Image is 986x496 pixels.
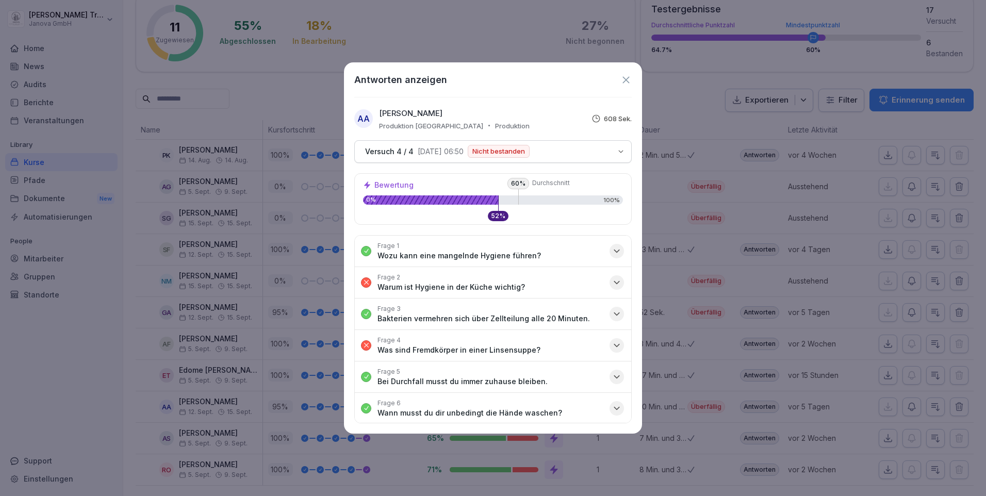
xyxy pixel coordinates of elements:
[418,147,464,156] p: [DATE] 06:50
[472,148,525,155] p: Nicht bestanden
[495,122,530,130] p: Produktion
[377,283,525,292] p: Warum ist Hygiene in der Küche wichtig?
[604,114,632,123] p: 608 Sek.
[365,147,414,156] p: Versuch 4 / 4
[355,236,631,267] button: Frage 1Wozu kann eine mangelnde Hygiene führen?
[355,361,631,392] button: Frage 5Bei Durchfall musst du immer zuhause bleiben.
[355,267,631,298] button: Frage 2Warum ist Hygiene in der Küche wichtig?
[363,197,498,203] p: 0%
[355,299,631,329] button: Frage 3Bakterien vermehren sich über Zellteilung alle 20 Minuten.
[377,345,540,355] p: Was sind Fremdkörper in einer Linsensuppe?
[377,305,401,313] p: Frage 3
[379,108,442,120] p: [PERSON_NAME]
[374,181,414,189] p: Bewertung
[377,399,401,407] p: Frage 6
[354,109,373,128] div: AA
[603,197,620,203] p: 100%
[532,179,594,187] span: Durchschnitt
[491,213,505,219] p: 52 %
[377,314,590,323] p: Bakterien vermehren sich über Zellteilung alle 20 Minuten.
[377,408,562,418] p: Wann musst du dir unbedingt die Hände waschen?
[355,393,631,424] button: Frage 6Wann musst du dir unbedingt die Hände waschen?
[379,122,483,130] p: Produktion [GEOGRAPHIC_DATA]
[377,242,399,250] p: Frage 1
[355,330,631,361] button: Frage 4Was sind Fremdkörper in einer Linsensuppe?
[354,73,447,87] h1: Antworten anzeigen
[377,368,400,376] p: Frage 5
[377,273,400,282] p: Frage 2
[377,336,401,344] p: Frage 4
[377,377,548,386] p: Bei Durchfall musst du immer zuhause bleiben.
[507,178,529,189] p: 60 %
[377,251,541,260] p: Wozu kann eine mangelnde Hygiene führen?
